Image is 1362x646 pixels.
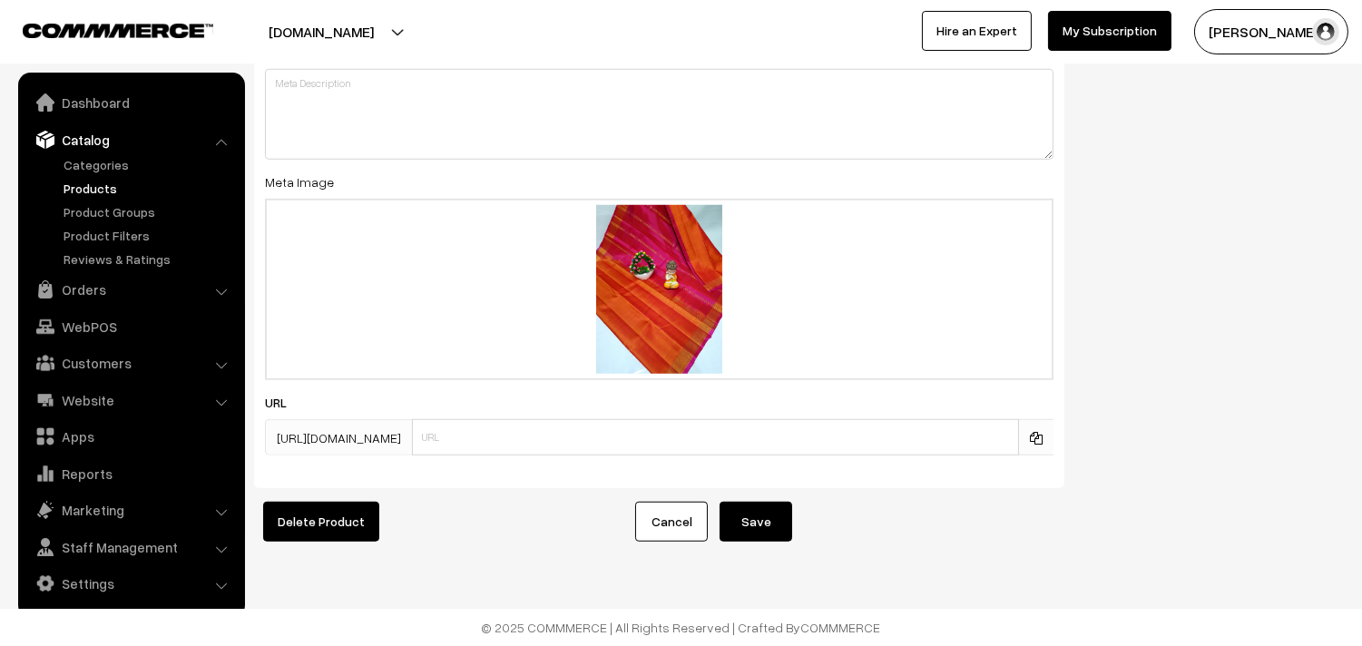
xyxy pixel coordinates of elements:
[23,24,213,37] img: COMMMERCE
[265,419,412,455] span: [URL][DOMAIN_NAME]
[263,502,379,542] button: Delete Product
[23,347,239,379] a: Customers
[23,18,181,40] a: COMMMERCE
[23,420,239,453] a: Apps
[412,419,1019,455] input: URL
[1312,18,1339,45] img: user
[265,393,309,412] label: URL
[23,567,239,600] a: Settings
[1048,11,1171,51] a: My Subscription
[23,123,239,156] a: Catalog
[23,457,239,490] a: Reports
[59,179,239,198] a: Products
[23,310,239,343] a: WebPOS
[23,273,239,306] a: Orders
[59,250,239,269] a: Reviews & Ratings
[59,202,239,221] a: Product Groups
[720,502,792,542] button: Save
[23,531,239,563] a: Staff Management
[23,86,239,119] a: Dashboard
[23,384,239,416] a: Website
[59,155,239,174] a: Categories
[635,502,708,542] a: Cancel
[59,226,239,245] a: Product Filters
[205,9,437,54] button: [DOMAIN_NAME]
[1194,9,1348,54] button: [PERSON_NAME]
[265,172,334,191] label: Meta Image
[23,494,239,526] a: Marketing
[922,11,1032,51] a: Hire an Expert
[801,620,881,635] a: COMMMERCE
